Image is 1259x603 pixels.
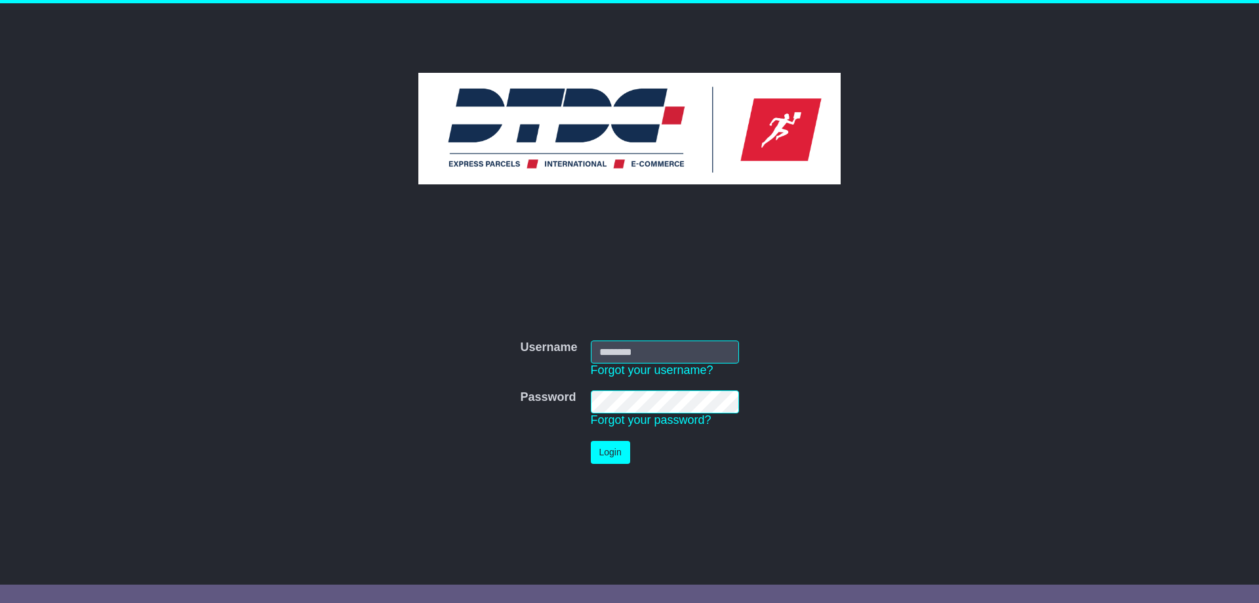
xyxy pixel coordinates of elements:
[591,413,711,426] a: Forgot your password?
[520,341,577,355] label: Username
[591,364,713,377] a: Forgot your username?
[418,73,841,184] img: DTDC Australia
[520,390,576,405] label: Password
[591,441,630,464] button: Login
